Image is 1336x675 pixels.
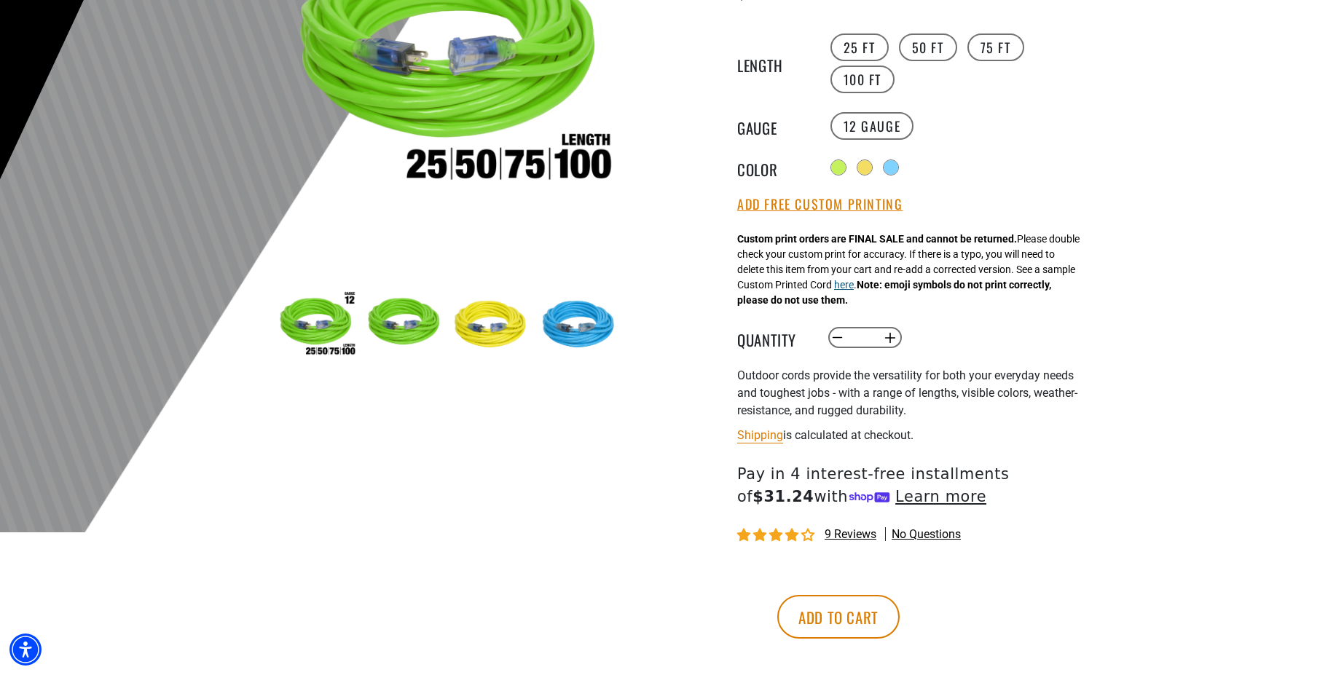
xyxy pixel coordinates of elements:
label: 100 FT [830,66,895,93]
label: 12 Gauge [830,112,914,140]
button: here [834,277,854,293]
div: Please double check your custom print for accuracy. If there is a typo, you will need to delete t... [737,232,1080,308]
div: Accessibility Menu [9,633,42,666]
label: 75 FT [967,33,1024,61]
strong: Note: emoji symbols do not print correctly, please do not use them. [737,279,1051,306]
span: No questions [892,526,961,542]
button: Add to cart [777,595,900,639]
strong: Custom print orders are FINAL SALE and cannot be returned. [737,233,1017,245]
label: 50 FT [899,33,957,61]
legend: Color [737,158,810,177]
img: Blue [538,283,623,368]
span: 4.00 stars [737,529,817,542]
span: 9 reviews [825,527,876,541]
a: Shipping [737,428,783,442]
div: is calculated at checkout. [737,425,1094,445]
img: yellow [450,283,535,368]
span: Outdoor cords provide the versatility for both your everyday needs and toughest jobs - with a ran... [737,368,1077,417]
label: 25 FT [830,33,889,61]
legend: Length [737,54,810,73]
img: neon green [362,283,447,368]
button: Add Free Custom Printing [737,197,903,213]
legend: Gauge [737,117,810,135]
label: Quantity [737,328,810,347]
